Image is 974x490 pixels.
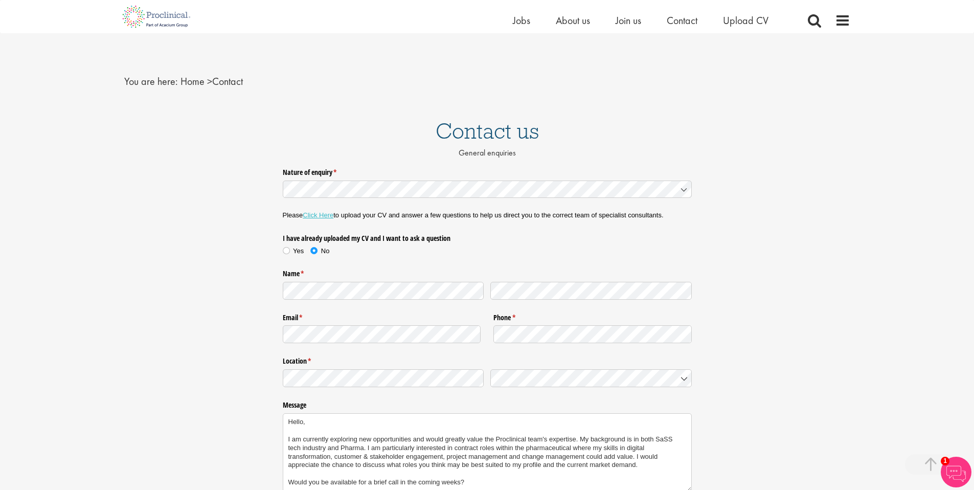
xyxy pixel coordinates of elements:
a: Click Here [303,211,333,219]
label: Message [283,397,692,410]
span: Yes [293,247,304,255]
a: Jobs [513,14,530,27]
label: Nature of enquiry [283,164,692,177]
span: You are here: [124,75,178,88]
span: No [321,247,330,255]
img: Chatbot [941,457,971,487]
legend: I have already uploaded my CV and I want to ask a question [283,230,481,243]
span: 1 [941,457,949,465]
span: > [207,75,212,88]
label: Phone [493,309,692,322]
legend: Location [283,353,692,366]
p: Please to upload your CV and answer a few questions to help us direct you to the correct team of ... [283,211,692,220]
input: State / Province / Region [283,369,484,387]
input: Country [490,369,692,387]
span: Contact [180,75,243,88]
legend: Name [283,265,692,278]
a: Contact [667,14,697,27]
a: breadcrumb link to Home [180,75,205,88]
input: Last [490,282,692,300]
a: Join us [616,14,641,27]
a: Upload CV [723,14,768,27]
input: First [283,282,484,300]
label: Email [283,309,481,322]
a: About us [556,14,590,27]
